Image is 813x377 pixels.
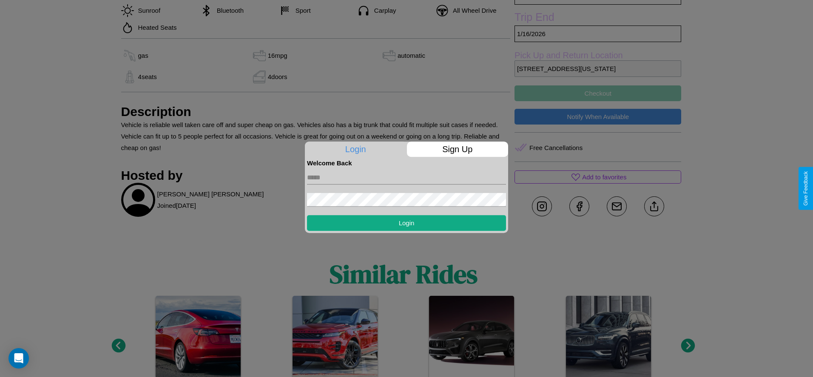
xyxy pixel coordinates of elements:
p: Sign Up [407,142,509,157]
div: Give Feedback [803,171,809,206]
button: Login [307,215,506,231]
p: Login [305,142,406,157]
h4: Welcome Back [307,159,506,167]
div: Open Intercom Messenger [9,348,29,368]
